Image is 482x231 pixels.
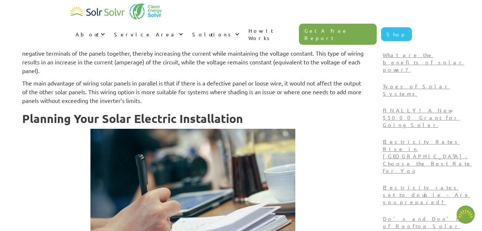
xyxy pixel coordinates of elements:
[299,24,377,45] a: Get A Free Report
[380,135,475,181] a: Electricity Rates Rise in [GEOGRAPHIC_DATA], Choose the Best Rate for You
[22,111,243,126] strong: Planning Your Solar Electric Installation
[383,107,472,128] p: FINALLY! A New $5000 Grant for Going Solar
[76,31,99,38] div: About
[380,48,475,80] a: What are the benefits of solar power?
[383,83,472,97] p: Types of Solar Systems
[380,80,475,104] a: Types of Solar Systems
[383,138,472,174] p: Electricity Rates Rise in [GEOGRAPHIC_DATA], Choose the Best Rate for You
[22,79,364,105] p: The main advantage of wiring solar panels in parallel is that if there is a defective panel or lo...
[380,181,475,212] a: Electricity rates set to double - Are you prepared?
[383,184,472,206] p: Electricity rates set to double - Are you prepared?
[383,51,472,73] p: What are the benefits of solar power?
[187,23,243,45] div: Solutions
[192,31,233,38] div: Solutions
[109,23,187,45] div: Service Area
[22,40,364,75] p: On the other hand, wiring solar panels in parallel involves connecting all the positive terminals...
[457,206,475,224] img: 1702586718.png
[457,206,475,224] button: Open chatbot widget
[381,27,412,41] a: Shop
[243,20,299,49] a: How It Works
[380,104,475,135] a: FINALLY! A New $5000 Grant for Going Solar
[70,23,109,45] div: About
[114,31,177,38] div: Service Area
